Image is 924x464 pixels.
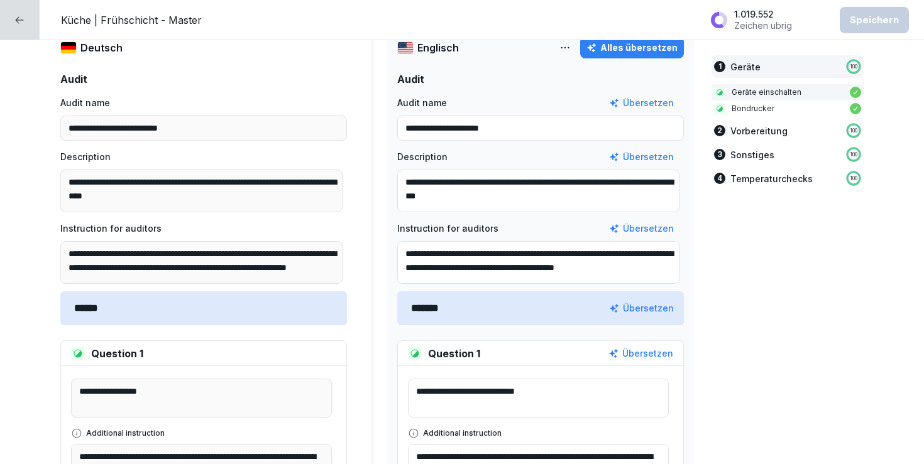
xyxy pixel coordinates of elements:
p: 100 [850,127,857,134]
p: Instruction for auditors [397,222,498,235]
div: 1 [714,61,725,72]
p: Audit name [397,96,447,110]
button: Übersetzen [609,301,674,315]
p: Geräte einschalten [732,87,844,98]
button: Alles übersetzen [580,37,684,58]
div: Alles übersetzen [586,41,678,55]
p: Additional instruction [423,428,502,439]
div: Speichern [850,13,899,27]
button: Übersetzen [609,222,674,235]
p: Audit [60,72,347,87]
p: Sonstiges [730,148,774,161]
div: 2 [714,125,725,136]
img: de.svg [60,41,77,54]
div: 4 [714,173,725,184]
p: Question 1 [428,346,480,361]
p: 100 [850,151,857,158]
div: 3 [714,149,725,160]
p: Deutsch [80,40,123,55]
p: Vorbereitung [730,124,788,138]
button: Übersetzen [608,347,673,360]
p: 1.019.552 [734,9,792,20]
p: Temperaturchecks [730,172,813,185]
button: Übersetzen [609,150,674,164]
p: 100 [850,175,857,182]
p: Instruction for auditors [60,222,162,235]
p: Küche | Frühschicht - Master [61,13,202,28]
button: Speichern [840,7,909,33]
button: 1.019.552Zeichen übrig [704,4,828,36]
p: Englisch [417,40,459,55]
button: Übersetzen [609,96,674,110]
p: Question 1 [91,346,143,361]
p: Audit name [60,96,110,110]
p: Geräte [730,60,761,73]
p: 100 [850,63,857,70]
p: Bondrucker [732,103,844,114]
p: Audit [397,72,684,87]
p: Zeichen übrig [734,20,792,31]
p: Description [60,150,111,164]
p: Description [397,150,448,164]
p: Additional instruction [86,428,165,439]
img: us.svg [397,41,414,54]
